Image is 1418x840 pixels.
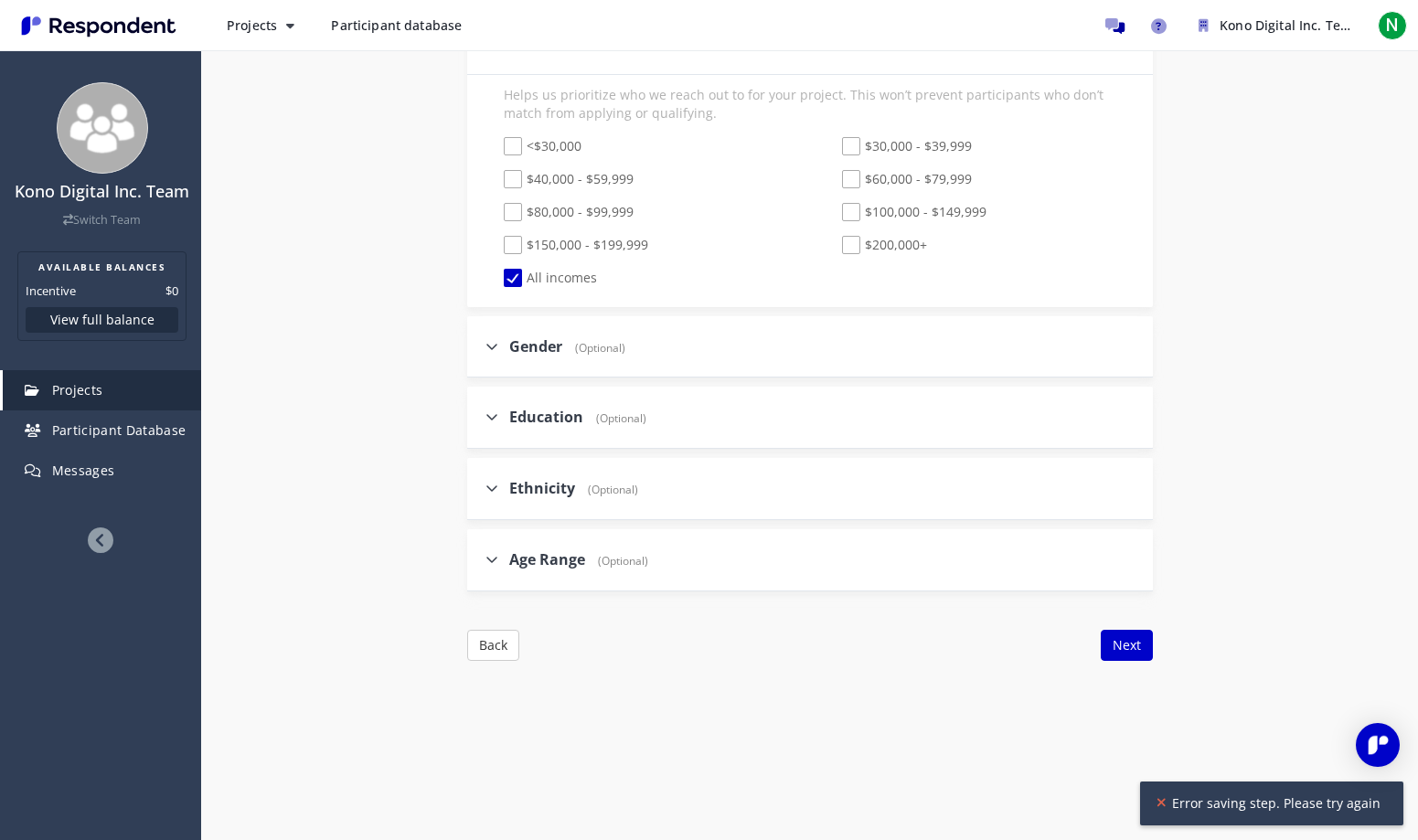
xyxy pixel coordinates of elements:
[504,236,648,258] span: $150,000 - $199,999
[52,462,115,479] span: Messages
[1184,9,1367,42] button: Kono Digital Inc. Team
[1101,630,1153,661] button: Next
[579,482,638,497] span: (Optional)
[227,16,277,34] span: Projects
[26,260,178,274] h2: AVAILABLE BALANCES
[57,82,148,174] img: team_avatar_256.png
[316,9,476,42] a: Participant database
[509,478,575,498] span: Ethnicity
[12,183,192,201] h4: Kono Digital Inc. Team
[587,410,646,426] span: (Optional)
[485,86,1135,132] div: Helps us prioritize who we reach out to for your project. This won’t prevent participants who don...
[649,37,709,52] span: (Optional)
[842,203,986,225] span: $100,000 - $149,999
[1220,16,1359,34] span: Kono Digital Inc. Team
[15,11,183,41] img: Respondent
[26,282,76,300] dt: Incentive
[52,381,103,399] span: Projects
[842,236,927,258] span: $200,000+
[1140,7,1177,44] a: Help and support
[504,269,597,291] span: All incomes
[17,251,187,341] section: Balance summary
[26,307,178,333] button: View full balance
[212,9,309,42] button: Projects
[331,16,462,34] span: Participant database
[842,137,972,159] span: $30,000 - $39,999
[842,170,972,192] span: $60,000 - $79,999
[566,340,625,356] span: (Optional)
[509,549,585,569] span: Age Range
[165,282,178,300] dd: $0
[1378,11,1407,40] span: N
[63,212,141,228] a: Switch Team
[509,336,562,356] span: Gender
[504,170,634,192] span: $40,000 - $59,999
[509,33,645,53] span: Household Income
[1374,9,1411,42] button: N
[589,553,648,569] span: (Optional)
[1167,794,1387,813] span: Error saving step. Please try again
[504,203,634,225] span: $80,000 - $99,999
[1356,723,1400,767] div: Open Intercom Messenger
[509,407,583,427] span: Education
[504,137,581,159] span: <$30,000
[467,630,519,661] button: Back
[1096,7,1133,44] a: Message participants
[52,421,187,439] span: Participant Database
